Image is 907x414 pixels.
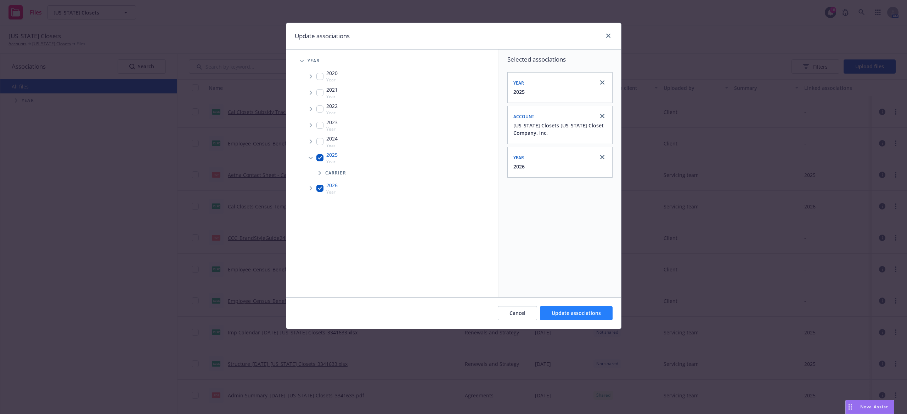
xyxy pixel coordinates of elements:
span: 2020 [326,69,338,77]
div: Tree Example [286,54,498,196]
div: Drag to move [846,400,855,414]
span: Year [513,80,524,86]
span: 2026 [326,182,338,189]
span: Year [326,159,338,165]
h1: Update associations [295,31,350,41]
button: 2025 [513,88,525,96]
span: Selected associations [507,55,613,64]
button: Nova Assist [845,400,894,414]
button: Cancel [498,306,537,320]
span: Update associations [552,310,601,316]
a: close [598,153,607,161]
button: [US_STATE] Closets [US_STATE] Closet Company, Inc. [513,122,608,137]
span: Year [308,59,320,63]
span: Year [326,189,338,195]
a: close [604,31,613,40]
span: 2023 [326,119,338,126]
span: Carrier [325,171,346,175]
span: Year [326,126,338,132]
span: Year [326,77,338,83]
span: 2025 [326,151,338,159]
span: Year [326,110,338,116]
span: Year [326,142,338,148]
button: Update associations [540,306,613,320]
span: Nova Assist [860,404,888,410]
span: 2021 [326,86,338,93]
span: Year [513,155,524,161]
button: 2026 [513,163,525,170]
span: 2024 [326,135,338,142]
span: Cancel [509,310,525,316]
span: Year [326,93,338,99]
span: 2022 [326,102,338,110]
a: close [598,112,607,120]
a: close [598,78,607,87]
span: Account [513,114,535,120]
